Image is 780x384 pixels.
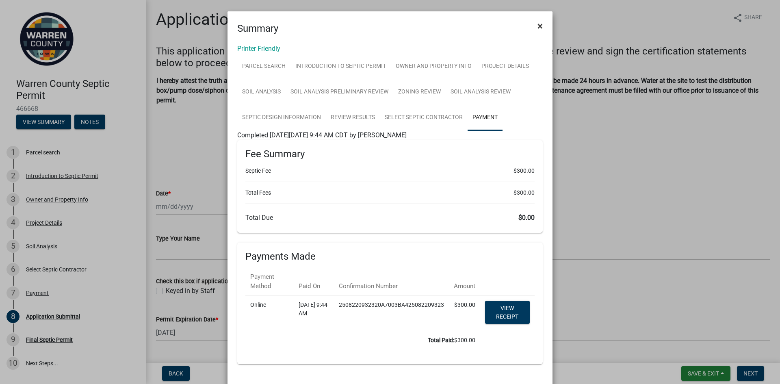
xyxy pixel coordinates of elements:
[477,54,534,80] a: Project Details
[428,337,454,343] b: Total Paid:
[286,79,393,105] a: Soil Analysis Preliminary Review
[237,45,280,52] a: Printer Friendly
[237,79,286,105] a: Soil Analysis
[513,167,535,175] span: $300.00
[537,20,543,32] span: ×
[237,54,290,80] a: Parcel search
[237,105,326,131] a: Septic Design Information
[531,15,549,37] button: Close
[513,189,535,197] span: $300.00
[449,296,480,331] td: $300.00
[393,79,446,105] a: Zoning Review
[245,148,535,160] h6: Fee Summary
[245,167,535,175] li: Septic Fee
[245,189,535,197] li: Total Fees
[245,214,535,221] h6: Total Due
[391,54,477,80] a: Owner and Property Info
[237,21,278,36] h4: Summary
[518,214,535,221] span: $0.00
[485,301,530,324] a: View receipt
[380,105,468,131] a: Select Septic Contractor
[237,131,407,139] span: Completed [DATE][DATE] 9:44 AM CDT by [PERSON_NAME]
[446,79,516,105] a: Soil Analysis Review
[245,267,294,296] th: Payment Method
[245,251,535,263] h6: Payments Made
[245,296,294,331] td: Online
[334,296,449,331] td: 2508220932320A7003BA425082209323
[334,267,449,296] th: Confirmation Number
[449,267,480,296] th: Amount
[468,105,503,131] a: Payment
[245,331,480,350] td: $300.00
[294,267,334,296] th: Paid On
[294,296,334,331] td: [DATE] 9:44 AM
[326,105,380,131] a: Review Results
[290,54,391,80] a: Introduction to Septic Permit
